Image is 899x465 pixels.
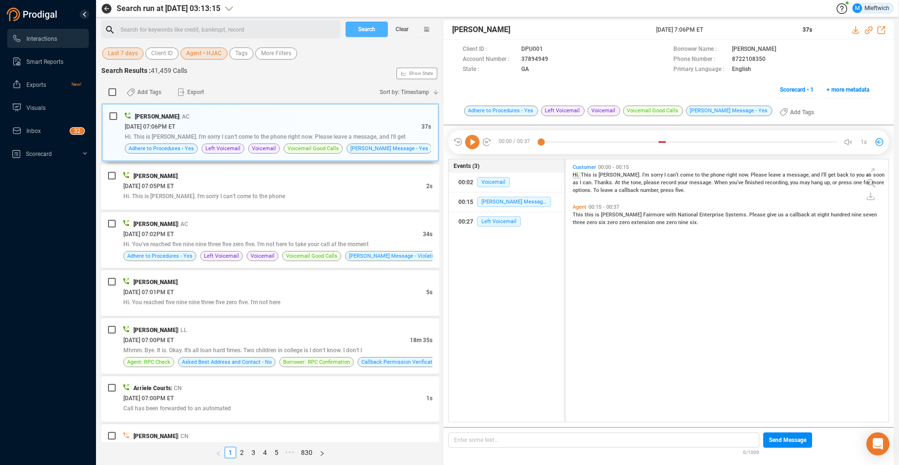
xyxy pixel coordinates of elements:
span: callback [790,212,811,218]
span: [DATE] 07:02PM ET [123,231,174,238]
span: or [832,179,839,186]
li: Next Page [316,447,328,458]
span: | CN [178,433,189,440]
span: more [872,179,884,186]
span: callback [619,187,640,193]
span: M [855,3,860,13]
span: for [863,179,872,186]
span: 8722108350 [732,55,766,65]
span: State : [463,65,516,75]
span: Voicemail Good Calls [288,144,339,153]
span: 18m 35s [410,337,432,344]
a: 2 [237,447,247,458]
div: [PERSON_NAME]| AC[DATE] 07:06PM ET37sHi. This is [PERSON_NAME]. I'm sorry I can't come to the pho... [101,103,439,162]
span: Tags [235,48,248,60]
button: right [316,447,328,458]
span: Borrower Name : [673,45,727,55]
span: | CN [171,385,182,392]
button: Last 7 days [102,48,144,60]
span: [DATE] 07:00PM ET [123,337,174,344]
button: 00:15[PERSON_NAME] Message - Yes [449,192,564,212]
li: 830 [298,447,316,458]
span: soon [873,172,885,178]
span: Voicemail [252,144,276,153]
span: tone, [631,179,644,186]
span: Scorecard [26,151,52,157]
span: Systems. [725,212,749,218]
span: can. [583,179,594,186]
span: [PERSON_NAME] [133,327,178,334]
span: one [853,179,863,186]
span: 00:00 - 00:15 [596,164,631,170]
span: Last 7 days [108,48,138,60]
span: Asked Best Address and Contact - No [182,358,272,367]
span: five. [675,187,685,193]
span: Thanks. [594,179,615,186]
li: 2 [236,447,248,458]
span: number, [640,187,660,193]
span: Hi. This is [PERSON_NAME]. I'm sorry I can't come to the phone [123,193,285,200]
button: Add Tags [774,105,820,120]
span: Client ID [151,48,173,60]
span: Adhere to Procedures - Yes [127,251,192,261]
span: Mhmm. Bye. It is. Okay. It's all loan hard times. Two children in college is I don't know. I don't I [123,347,362,354]
span: now. [739,172,751,178]
div: 00:27 [458,214,473,229]
span: with [666,212,678,218]
li: 5 [271,447,282,458]
span: 37894949 [521,55,548,65]
span: Account Number : [463,55,516,65]
li: 4 [259,447,271,458]
span: a [782,172,787,178]
button: Tags [229,48,253,60]
span: Interactions [26,36,57,42]
span: [PERSON_NAME] [133,279,178,286]
span: you [790,179,800,186]
button: 00:27Left Voicemail [449,212,564,231]
span: [PERSON_NAME]. [599,172,642,178]
span: Voicemail [587,106,620,116]
div: [PERSON_NAME][DATE] 07:01PM ET5sHi. You reached five nine nine three five zero five. I'm not here [101,270,439,316]
span: [DATE] 7:06PM ET [656,25,791,34]
span: back [837,172,850,178]
span: Adhere to Procedures - Yes [464,106,538,116]
button: Send Message [763,432,812,448]
a: 1 [225,447,236,458]
span: Scorecard • 1 [780,82,814,97]
span: is [595,212,601,218]
span: [PERSON_NAME] [601,212,643,218]
span: you've [729,179,745,186]
span: a [614,187,619,193]
a: 830 [298,447,315,458]
span: Exports [26,82,46,88]
span: GA [521,65,529,75]
span: Visuals [26,105,46,111]
button: left [212,447,225,458]
span: 1s [426,395,432,402]
p: 3 [74,128,77,137]
span: Callback Permission Verification [361,358,440,367]
a: 4 [260,447,270,458]
span: you [856,172,866,178]
span: press [839,179,853,186]
span: Voicemail Good Calls [286,251,337,261]
button: More Filters [255,48,297,60]
button: Sort by: Timestamp [374,84,439,100]
span: Search [358,22,375,37]
span: is [593,172,599,178]
span: Arriele Courts [133,385,171,392]
li: Exports [7,75,89,94]
span: [DATE] 07:01PM ET [123,289,174,296]
span: eight [817,212,831,218]
span: English [732,65,751,75]
span: Agent [573,204,587,210]
span: National [678,212,699,218]
span: leave [600,187,614,193]
span: Borrower: RPC Confirmation [283,358,350,367]
a: 3 [248,447,259,458]
button: + more metadata [821,82,875,97]
span: I'm [642,172,651,178]
span: up, [824,179,832,186]
li: 3 [248,447,259,458]
span: DPU001 [521,45,543,55]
